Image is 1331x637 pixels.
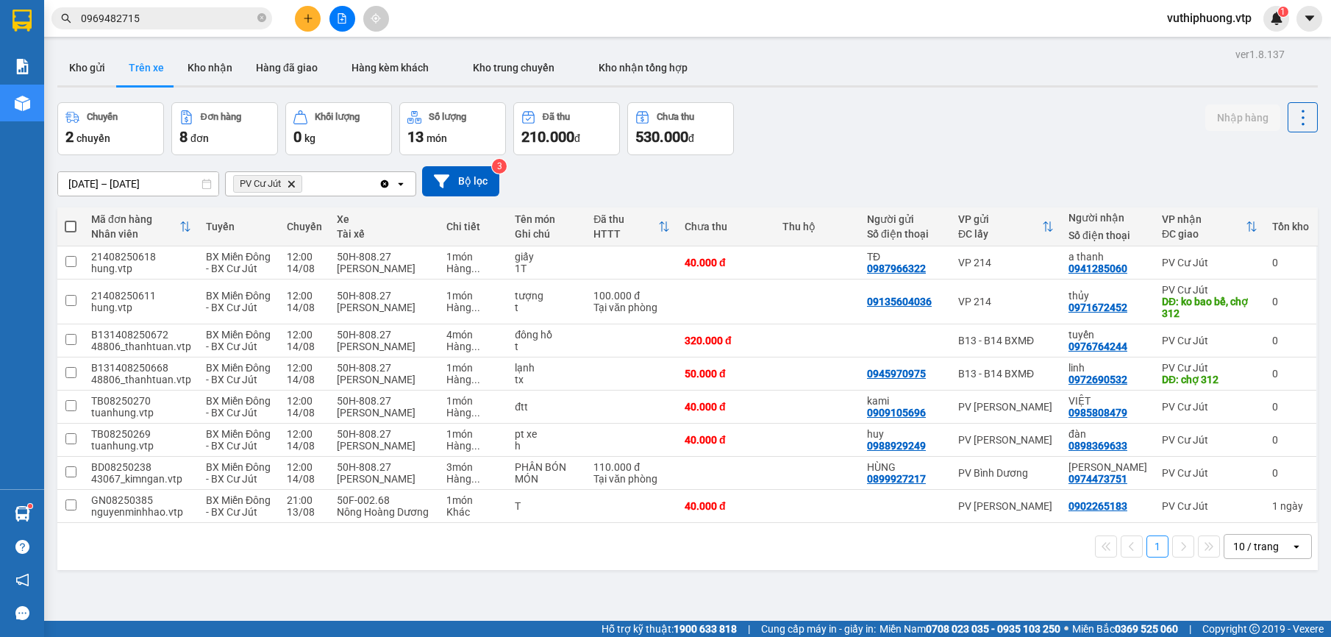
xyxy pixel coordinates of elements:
[446,395,500,407] div: 1 món
[91,213,179,225] div: Mã đơn hàng
[287,221,322,232] div: Chuyến
[1205,104,1280,131] button: Nhập hàng
[206,428,271,452] span: BX Miền Đông - BX Cư Jút
[446,290,500,302] div: 1 món
[1064,626,1068,632] span: ⚪️
[233,175,302,193] span: PV Cư Jút, close by backspace
[1272,467,1309,479] div: 0
[91,290,191,302] div: 21408250611
[1155,207,1265,246] th: Toggle SortBy
[337,290,432,302] div: 50H-808.27
[958,335,1054,346] div: B13 - B14 BXMĐ
[593,228,658,240] div: HTTT
[206,494,271,518] span: BX Miền Đông - BX Cư Jút
[926,623,1060,635] strong: 0708 023 035 - 0935 103 250
[782,221,852,232] div: Thu hộ
[1162,335,1257,346] div: PV Cư Jút
[867,296,932,307] div: 09135604036
[395,178,407,190] svg: open
[1068,374,1127,385] div: 0972690532
[337,251,432,263] div: 50H-808.27
[91,473,191,485] div: 43067_kimngan.vtp
[1280,500,1303,512] span: ngày
[515,213,579,225] div: Tên món
[337,329,432,341] div: 50H-808.27
[513,102,620,155] button: Đã thu210.000đ
[1249,624,1260,634] span: copyright
[81,10,254,26] input: Tìm tên, số ĐT hoặc mã đơn
[1272,434,1309,446] div: 0
[685,401,767,413] div: 40.000 đ
[471,263,480,274] span: ...
[305,177,307,191] input: Selected PV Cư Jút.
[951,207,1061,246] th: Toggle SortBy
[1272,368,1309,380] div: 0
[492,159,507,174] sup: 3
[179,128,188,146] span: 8
[206,221,272,232] div: Tuyến
[257,12,266,26] span: close-circle
[515,329,579,341] div: đông hồ
[1155,9,1263,27] span: vuthiphuong.vtp
[761,621,876,637] span: Cung cấp máy in - giấy in:
[91,362,191,374] div: B131408250668
[337,374,432,385] div: [PERSON_NAME]
[867,428,943,440] div: huy
[190,132,209,144] span: đơn
[515,341,579,352] div: t
[471,302,480,313] span: ...
[1162,296,1257,319] div: DĐ: ko bao bể, chợ 312
[201,112,241,122] div: Đơn hàng
[1162,467,1257,479] div: PV Cư Jút
[91,395,191,407] div: TB08250270
[427,132,447,144] span: món
[685,500,767,512] div: 40.000 đ
[574,132,580,144] span: đ
[515,461,579,473] div: PHÂN BÓN
[206,362,271,385] span: BX Miền Đông - BX Cư Jút
[958,368,1054,380] div: B13 - B14 BXMĐ
[287,473,322,485] div: 14/08
[1162,213,1246,225] div: VP nhận
[15,59,30,74] img: solution-icon
[287,428,322,440] div: 12:00
[446,341,500,352] div: Hàng thông thường
[685,368,767,380] div: 50.000 đ
[867,263,926,274] div: 0987966322
[1068,229,1147,241] div: Số điện thoại
[515,440,579,452] div: h
[446,374,500,385] div: Hàng thông thường
[379,178,390,190] svg: Clear all
[515,263,579,274] div: 1T
[91,263,191,274] div: hung.vtp
[446,362,500,374] div: 1 món
[57,50,117,85] button: Kho gửi
[1189,621,1191,637] span: |
[206,329,271,352] span: BX Miền Đông - BX Cư Jút
[315,112,360,122] div: Khối lượng
[446,221,500,232] div: Chi tiết
[15,96,30,111] img: warehouse-icon
[303,13,313,24] span: plus
[958,228,1042,240] div: ĐC lấy
[471,440,480,452] span: ...
[685,434,767,446] div: 40.000 đ
[429,112,466,122] div: Số lượng
[446,506,500,518] div: Khác
[446,302,500,313] div: Hàng thông thường
[15,573,29,587] span: notification
[958,401,1054,413] div: PV [PERSON_NAME]
[473,62,554,74] span: Kho trung chuyển
[593,473,670,485] div: Tại văn phòng
[15,506,30,522] img: warehouse-icon
[91,228,179,240] div: Nhân viên
[1272,335,1309,346] div: 0
[337,494,432,506] div: 50F-002.68
[293,128,301,146] span: 0
[1162,500,1257,512] div: PV Cư Jút
[1162,434,1257,446] div: PV Cư Jút
[515,473,579,485] div: MÓN
[1162,284,1257,296] div: PV Cư Jút
[1068,290,1147,302] div: thủy
[363,6,389,32] button: aim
